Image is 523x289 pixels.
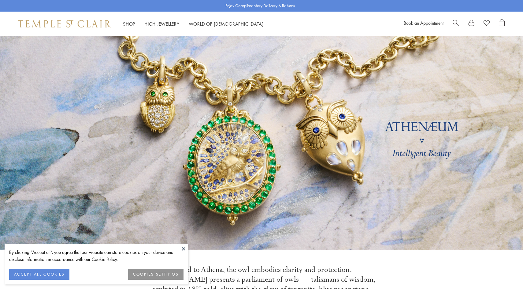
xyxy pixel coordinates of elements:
a: Open Shopping Bag [499,19,505,28]
p: Enjoy Complimentary Delivery & Returns [225,3,295,9]
a: High JewelleryHigh Jewellery [144,21,180,27]
a: World of [DEMOGRAPHIC_DATA]World of [DEMOGRAPHIC_DATA] [189,21,264,27]
button: COOKIES SETTINGS [128,269,184,280]
a: Book an Appointment [404,20,443,26]
a: View Wishlist [484,19,490,28]
button: ACCEPT ALL COOKIES [9,269,69,280]
nav: Main navigation [123,20,264,28]
img: Temple St. Clair [18,20,111,27]
a: ShopShop [123,21,135,27]
div: By clicking “Accept all”, you agree that our website can store cookies on your device and disclos... [9,249,184,263]
a: Search [453,19,459,28]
